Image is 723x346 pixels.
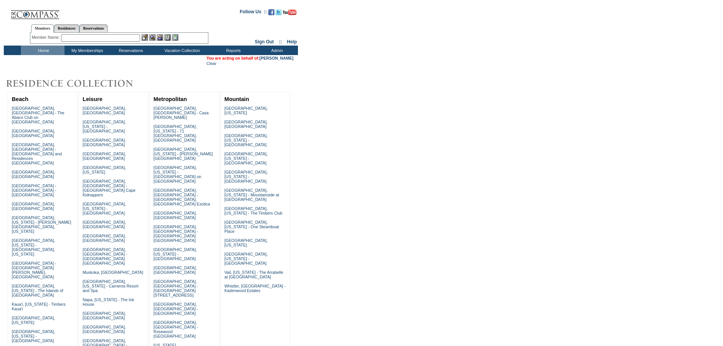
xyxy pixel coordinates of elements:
[224,133,268,147] a: [GEOGRAPHIC_DATA], [US_STATE] - [GEOGRAPHIC_DATA]
[276,9,282,15] img: Follow us on Twitter
[79,24,108,32] a: Reservations
[279,39,282,44] span: ::
[224,252,268,265] a: [GEOGRAPHIC_DATA], [US_STATE] - [GEOGRAPHIC_DATA]
[153,124,197,142] a: [GEOGRAPHIC_DATA], [US_STATE] - 71 [GEOGRAPHIC_DATA], [GEOGRAPHIC_DATA]
[153,96,187,102] a: Metropolitan
[83,247,127,265] a: [GEOGRAPHIC_DATA], [GEOGRAPHIC_DATA] - [GEOGRAPHIC_DATA] [GEOGRAPHIC_DATA]
[21,46,65,55] td: Home
[224,220,279,234] a: [GEOGRAPHIC_DATA], [US_STATE] - One Steamboat Place
[224,188,279,202] a: [GEOGRAPHIC_DATA], [US_STATE] - Mountainside at [GEOGRAPHIC_DATA]
[211,46,254,55] td: Reports
[153,106,208,120] a: [GEOGRAPHIC_DATA], [GEOGRAPHIC_DATA] - Casa [PERSON_NAME]
[12,96,28,102] a: Beach
[83,297,134,307] a: Napa, [US_STATE] - The Ink House
[12,238,55,256] a: [GEOGRAPHIC_DATA], [US_STATE] - [GEOGRAPHIC_DATA], [US_STATE]
[172,34,178,41] img: b_calculator.gif
[224,170,268,183] a: [GEOGRAPHIC_DATA], [US_STATE] - [GEOGRAPHIC_DATA]
[142,34,148,41] img: b_edit.gif
[153,265,197,275] a: [GEOGRAPHIC_DATA], [GEOGRAPHIC_DATA]
[12,316,55,325] a: [GEOGRAPHIC_DATA], [US_STATE]
[276,11,282,16] a: Follow us on Twitter
[10,4,60,19] img: Compass Home
[287,39,297,44] a: Help
[153,165,201,183] a: [GEOGRAPHIC_DATA], [US_STATE] - [GEOGRAPHIC_DATA] on [GEOGRAPHIC_DATA]
[31,24,54,33] a: Members
[83,202,126,215] a: [GEOGRAPHIC_DATA], [US_STATE] - [GEOGRAPHIC_DATA]
[153,147,213,161] a: [GEOGRAPHIC_DATA], [US_STATE] - [PERSON_NAME][GEOGRAPHIC_DATA]
[83,325,126,334] a: [GEOGRAPHIC_DATA], [GEOGRAPHIC_DATA]
[152,46,211,55] td: Vacation Collection
[12,202,55,211] a: [GEOGRAPHIC_DATA], [GEOGRAPHIC_DATA]
[4,11,10,12] img: i.gif
[83,220,126,229] a: [GEOGRAPHIC_DATA], [GEOGRAPHIC_DATA]
[83,270,143,275] a: Muskoka, [GEOGRAPHIC_DATA]
[268,9,274,15] img: Become our fan on Facebook
[153,188,210,206] a: [GEOGRAPHIC_DATA], [GEOGRAPHIC_DATA] - [GEOGRAPHIC_DATA], [GEOGRAPHIC_DATA] Exotica
[206,56,293,60] span: You are acting on behalf of:
[4,76,152,91] img: Destinations by Exclusive Resorts
[283,9,296,15] img: Subscribe to our YouTube Channel
[83,106,126,115] a: [GEOGRAPHIC_DATA], [GEOGRAPHIC_DATA]
[164,34,171,41] img: Reservations
[157,34,163,41] img: Impersonate
[83,138,126,147] a: [GEOGRAPHIC_DATA], [GEOGRAPHIC_DATA]
[224,96,249,102] a: Mountain
[153,302,198,316] a: [GEOGRAPHIC_DATA], [GEOGRAPHIC_DATA] - [GEOGRAPHIC_DATA]
[283,11,296,16] a: Subscribe to our YouTube Channel
[65,46,108,55] td: My Memberships
[149,34,156,41] img: View
[224,120,268,129] a: [GEOGRAPHIC_DATA], [GEOGRAPHIC_DATA]
[260,56,293,60] a: [PERSON_NAME]
[54,24,79,32] a: Residences
[83,165,126,174] a: [GEOGRAPHIC_DATA], [US_STATE]
[153,247,197,261] a: [GEOGRAPHIC_DATA], [US_STATE] - [GEOGRAPHIC_DATA]
[83,311,126,320] a: [GEOGRAPHIC_DATA], [GEOGRAPHIC_DATA]
[12,302,66,311] a: Kaua'i, [US_STATE] - Timbers Kaua'i
[83,120,126,133] a: [GEOGRAPHIC_DATA], [US_STATE] - [GEOGRAPHIC_DATA]
[153,279,198,297] a: [GEOGRAPHIC_DATA], [GEOGRAPHIC_DATA] - [GEOGRAPHIC_DATA][STREET_ADDRESS]
[224,284,285,293] a: Whistler, [GEOGRAPHIC_DATA] - Kadenwood Estates
[255,39,274,44] a: Sign Out
[12,142,62,165] a: [GEOGRAPHIC_DATA], [GEOGRAPHIC_DATA] - [GEOGRAPHIC_DATA] and Residences [GEOGRAPHIC_DATA]
[83,279,139,293] a: [GEOGRAPHIC_DATA], [US_STATE] - Carneros Resort and Spa
[83,96,102,102] a: Leisure
[12,329,55,343] a: [GEOGRAPHIC_DATA], [US_STATE] - [GEOGRAPHIC_DATA]
[83,152,126,161] a: [GEOGRAPHIC_DATA], [GEOGRAPHIC_DATA]
[224,106,268,115] a: [GEOGRAPHIC_DATA], [US_STATE]
[206,61,216,66] a: Clear
[240,8,267,17] td: Follow Us ::
[12,129,55,138] a: [GEOGRAPHIC_DATA], [GEOGRAPHIC_DATA]
[153,320,198,338] a: [GEOGRAPHIC_DATA], [GEOGRAPHIC_DATA] - Rosewood [GEOGRAPHIC_DATA]
[224,238,268,247] a: [GEOGRAPHIC_DATA], [US_STATE]
[224,206,282,215] a: [GEOGRAPHIC_DATA], [US_STATE] - The Timbers Club
[224,152,268,165] a: [GEOGRAPHIC_DATA], [US_STATE] - [GEOGRAPHIC_DATA]
[12,284,63,297] a: [GEOGRAPHIC_DATA], [US_STATE] - The Islands of [GEOGRAPHIC_DATA]
[153,211,197,220] a: [GEOGRAPHIC_DATA], [GEOGRAPHIC_DATA]
[12,215,71,234] a: [GEOGRAPHIC_DATA], [US_STATE] - [PERSON_NAME][GEOGRAPHIC_DATA], [US_STATE]
[12,106,65,124] a: [GEOGRAPHIC_DATA], [GEOGRAPHIC_DATA] - The Abaco Club on [GEOGRAPHIC_DATA]
[224,270,283,279] a: Vail, [US_STATE] - The Arrabelle at [GEOGRAPHIC_DATA]
[12,261,56,279] a: [GEOGRAPHIC_DATA] - [GEOGRAPHIC_DATA][PERSON_NAME], [GEOGRAPHIC_DATA]
[12,170,55,179] a: [GEOGRAPHIC_DATA], [GEOGRAPHIC_DATA]
[12,183,56,197] a: [GEOGRAPHIC_DATA] - [GEOGRAPHIC_DATA] - [GEOGRAPHIC_DATA]
[108,46,152,55] td: Reservations
[83,234,126,243] a: [GEOGRAPHIC_DATA], [GEOGRAPHIC_DATA]
[254,46,298,55] td: Admin
[83,179,135,197] a: [GEOGRAPHIC_DATA], [GEOGRAPHIC_DATA] - [GEOGRAPHIC_DATA] Cape Kidnappers
[32,34,61,41] div: Member Name:
[268,11,274,16] a: Become our fan on Facebook
[153,224,198,243] a: [GEOGRAPHIC_DATA], [GEOGRAPHIC_DATA] - [GEOGRAPHIC_DATA] [GEOGRAPHIC_DATA]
